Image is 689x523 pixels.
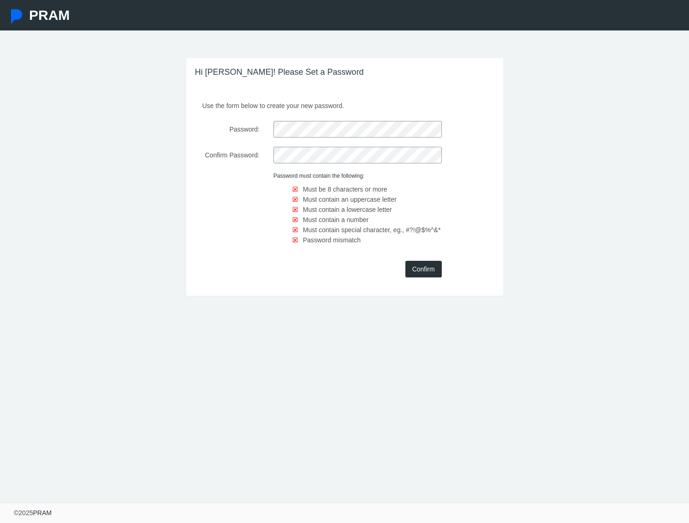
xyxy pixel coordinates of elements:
[303,226,441,234] span: Must contain special character, eg., #?!@$%^&*
[29,7,70,23] span: PRAM
[189,147,267,163] label: Confirm Password:
[405,261,442,277] input: Confirm
[303,196,397,203] span: Must contain an uppercase letter
[273,173,442,179] h6: Password must contain the following:
[9,9,24,24] img: Pram Partner
[303,216,368,223] span: Must contain a number
[303,206,392,213] span: Must contain a lowercase letter
[14,508,52,518] div: © 2025
[303,236,361,244] span: Password mismatch
[186,58,503,87] h3: Hi [PERSON_NAME]! Please Set a Password
[196,97,494,111] p: Use the form below to create your new password.
[33,509,51,517] a: PRAM
[303,186,387,193] span: Must be 8 characters or more
[189,121,267,138] label: Password:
